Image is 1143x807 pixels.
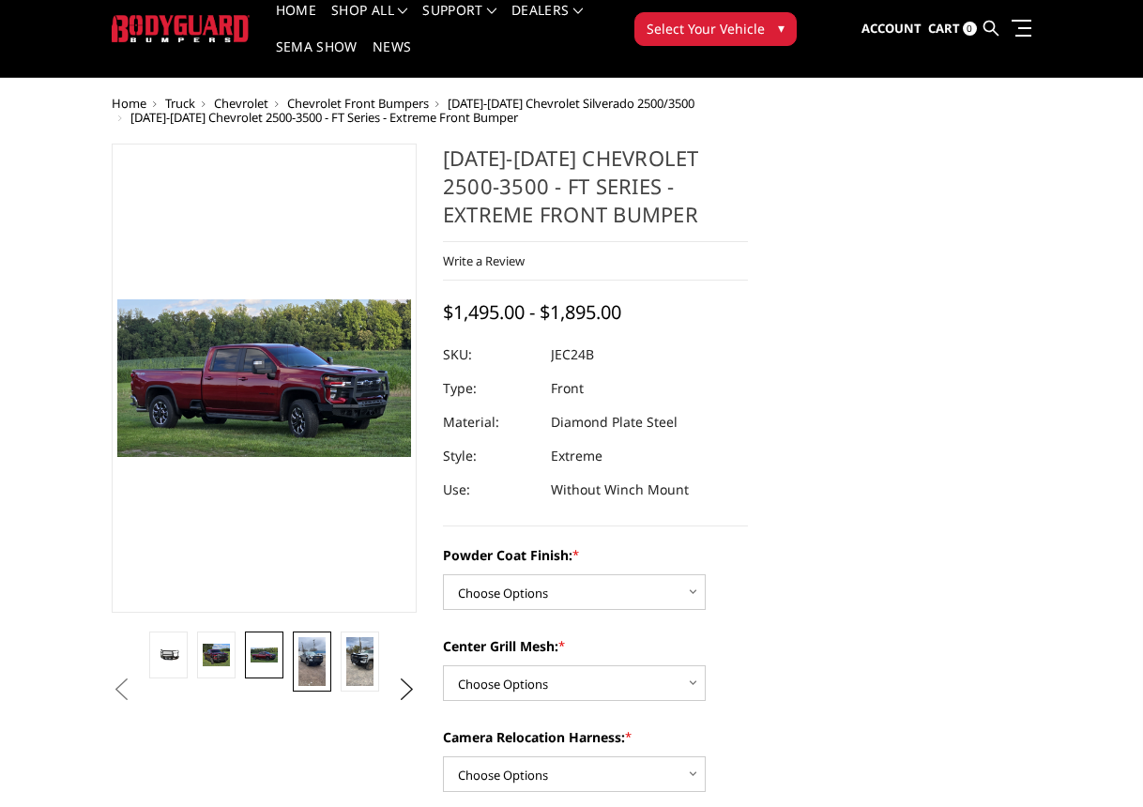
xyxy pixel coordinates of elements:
dt: Use: [443,473,537,507]
a: Truck [165,95,195,112]
dd: Diamond Plate Steel [551,405,678,439]
img: 2024-2026 Chevrolet 2500-3500 - FT Series - Extreme Front Bumper [346,637,373,686]
span: Select Your Vehicle [647,19,765,38]
dt: SKU: [443,338,537,372]
a: Cart 0 [928,4,977,54]
button: Previous [107,676,135,704]
a: Home [112,95,146,112]
h1: [DATE]-[DATE] Chevrolet 2500-3500 - FT Series - Extreme Front Bumper [443,144,748,242]
dt: Material: [443,405,537,439]
span: $1,495.00 - $1,895.00 [443,299,621,325]
img: BODYGUARD BUMPERS [112,15,250,42]
span: [DATE]-[DATE] Chevrolet 2500-3500 - FT Series - Extreme Front Bumper [130,109,518,126]
iframe: Chat Widget [1049,717,1143,807]
a: Support [422,4,496,40]
span: Cart [928,20,960,37]
a: shop all [331,4,407,40]
a: Write a Review [443,252,525,269]
dt: Type: [443,372,537,405]
a: Chevrolet [214,95,268,112]
span: ▾ [778,18,785,38]
label: Center Grill Mesh: [443,636,748,656]
dd: Extreme [551,439,602,473]
img: 2024-2026 Chevrolet 2500-3500 - FT Series - Extreme Front Bumper [251,647,278,662]
a: SEMA Show [276,40,358,77]
span: 0 [963,22,977,36]
a: [DATE]-[DATE] Chevrolet Silverado 2500/3500 [448,95,694,112]
a: 2024-2026 Chevrolet 2500-3500 - FT Series - Extreme Front Bumper [112,144,417,613]
span: Account [861,20,922,37]
a: News [373,40,411,77]
img: 2024-2026 Chevrolet 2500-3500 - FT Series - Extreme Front Bumper [203,644,230,667]
dd: Without Winch Mount [551,473,689,507]
label: Powder Coat Finish: [443,545,748,565]
dt: Style: [443,439,537,473]
a: Home [276,4,316,40]
dd: JEC24B [551,338,594,372]
a: Account [861,4,922,54]
button: Next [393,676,421,704]
img: 2024-2026 Chevrolet 2500-3500 - FT Series - Extreme Front Bumper [298,637,326,686]
label: Camera Relocation Harness: [443,727,748,747]
button: Select Your Vehicle [634,12,797,46]
a: Chevrolet Front Bumpers [287,95,429,112]
a: Dealers [511,4,583,40]
dd: Front [551,372,584,405]
img: 2024-2026 Chevrolet 2500-3500 - FT Series - Extreme Front Bumper [155,648,182,662]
